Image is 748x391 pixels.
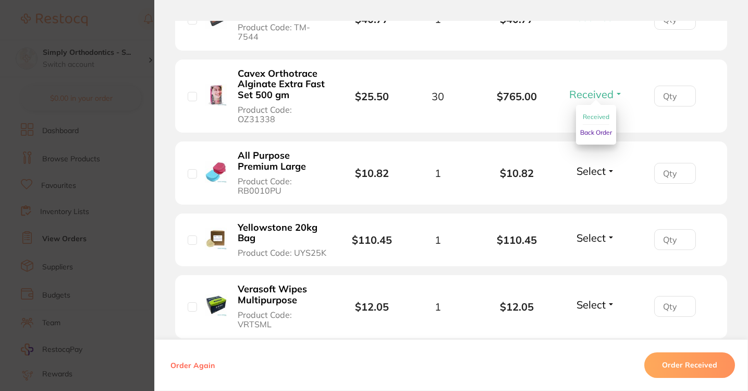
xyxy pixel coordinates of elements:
span: 1 [435,167,441,179]
span: Select [577,231,606,244]
button: Cavex Orthotrace Alginate Extra Fast Set 500 gm Product Code: OZ31338 [235,68,330,125]
span: Product Code: OZ31338 [238,105,327,124]
b: Verasoft Wipes Multipurpose [238,284,327,305]
span: Received [583,113,609,121]
b: $40.77 [477,13,557,25]
img: Yellowstone 20kg Bag [205,228,227,250]
span: Product Code: RB0010PU [238,176,327,196]
button: Received [583,109,609,125]
b: Yellowstone 20kg Bag [238,222,327,244]
img: All Purpose Premium Large [205,161,227,183]
button: Order Received [644,353,735,378]
span: 1 [435,13,441,25]
button: Yellowstone 20kg Bag Product Code: UYS25K [235,222,330,258]
input: Qty [654,296,696,317]
b: $10.82 [477,167,557,179]
span: Select [577,298,606,311]
img: Verasoft Wipes Multipurpose [205,294,227,316]
b: $110.45 [477,234,557,246]
button: Verasoft Wipes Multipurpose Product Code: VRTSML [235,283,330,329]
button: Back Order [580,125,612,140]
span: Product Code: VRTSML [238,310,327,329]
input: Qty [654,86,696,106]
button: Order Again [167,361,218,370]
span: Received [569,88,614,101]
img: Cavex Orthotrace Alginate Extra Fast Set 500 gm [205,84,227,106]
span: 1 [435,234,441,246]
span: Product Code: TM-7544 [238,22,327,42]
button: Received [566,88,626,101]
button: Select [573,231,618,244]
button: Select [573,298,618,311]
b: $12.05 [355,300,389,313]
button: All Purpose Premium Large Product Code: RB0010PU [235,150,330,196]
b: $765.00 [477,90,557,102]
b: $12.05 [477,301,557,313]
input: Qty [654,229,696,250]
span: 30 [432,90,444,102]
b: $25.50 [355,90,389,103]
b: $10.82 [355,167,389,180]
span: Back Order [580,128,612,136]
span: Select [577,164,606,177]
input: Qty [654,163,696,184]
b: Cavex Orthotrace Alginate Extra Fast Set 500 gm [238,68,327,101]
b: $110.45 [352,233,392,246]
button: Select [573,164,618,177]
b: All Purpose Premium Large [238,150,327,172]
span: Product Code: UYS25K [238,248,326,257]
span: 1 [435,301,441,313]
